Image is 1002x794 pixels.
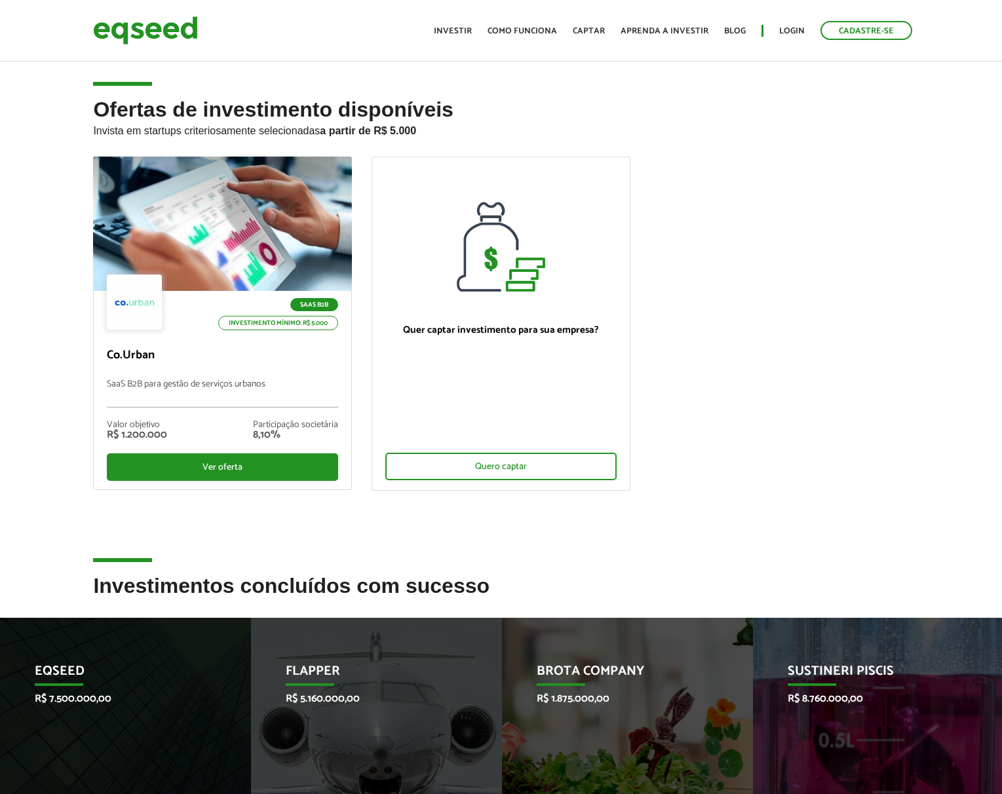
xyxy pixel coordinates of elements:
p: EqSeed [35,664,197,686]
p: R$ 1.875.000,00 [537,692,699,705]
p: Invista em startups criteriosamente selecionadas [93,121,908,137]
p: Investimento mínimo: R$ 5.000 [218,316,338,330]
p: R$ 5.160.000,00 [286,692,448,705]
p: SaaS B2B para gestão de serviços urbanos [107,379,338,407]
p: Quer captar investimento para sua empresa? [385,324,617,336]
div: Valor objetivo [107,421,167,430]
a: Cadastre-se [820,21,912,40]
img: EqSeed [93,13,198,48]
div: Participação societária [253,421,338,430]
a: Login [779,27,805,35]
strong: a partir de R$ 5.000 [320,125,416,136]
div: Ver oferta [107,453,338,481]
a: Blog [724,27,746,35]
p: Brota Company [537,664,699,686]
a: Captar [573,27,605,35]
div: 8,10% [253,430,338,440]
div: Quero captar [385,453,617,480]
h2: Investimentos concluídos com sucesso [93,575,908,617]
a: SaaS B2B Investimento mínimo: R$ 5.000 Co.Urban SaaS B2B para gestão de serviços urbanos Valor ob... [93,157,352,490]
p: SaaS B2B [290,298,338,311]
a: Como funciona [488,27,557,35]
a: Investir [434,27,472,35]
div: R$ 1.200.000 [107,430,167,440]
a: Quer captar investimento para sua empresa? Quero captar [372,157,630,491]
p: R$ 7.500.000,00 [35,692,197,705]
p: R$ 8.760.000,00 [788,692,950,705]
p: Sustineri Piscis [788,664,950,686]
p: Flapper [286,664,448,686]
h2: Ofertas de investimento disponíveis [93,98,908,157]
a: Aprenda a investir [621,27,708,35]
p: Co.Urban [107,349,338,363]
